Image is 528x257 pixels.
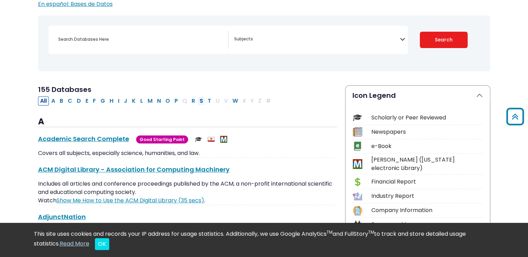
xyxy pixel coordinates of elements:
textarea: Search [234,37,400,42]
button: Filter Results N [155,96,163,106]
div: Financial Report [371,178,483,186]
h3: A [38,117,337,127]
div: e-Book [371,142,483,150]
button: Filter Results T [206,96,213,106]
button: Filter Results B [58,96,65,106]
nav: Search filters [38,15,490,71]
div: Company Information [371,206,483,215]
sup: TM [368,229,374,235]
button: Filter Results M [146,96,155,106]
div: [PERSON_NAME] ([US_STATE] electronic Library) [371,156,483,172]
img: Icon Financial Report [353,177,362,187]
button: Icon Legend [345,86,490,105]
img: Icon Demographics [353,220,362,229]
img: Scholarly or Peer Reviewed [195,136,202,143]
a: Back to Top [504,111,526,123]
a: Read More [60,240,89,248]
sup: TM [327,229,333,235]
img: Icon MeL (Michigan electronic Library) [353,159,362,169]
button: All [38,96,49,106]
p: Includes all articles and conference proceedings published by the ACM, a non-profit international... [38,180,337,205]
div: Newspapers [371,128,483,136]
span: 155 Databases [38,85,91,94]
div: This site uses cookies and records your IP address for usage statistics. Additionally, we use Goo... [34,230,494,250]
button: Filter Results G [98,96,107,106]
button: Filter Results W [230,96,240,106]
a: Link opens in new window [57,196,204,204]
button: Filter Results K [130,96,138,106]
div: Alpha-list to filter by first letter of database name [38,96,274,104]
button: Filter Results S [198,96,205,106]
div: Demographics [371,220,483,229]
button: Filter Results F [91,96,98,106]
button: Filter Results H [107,96,116,106]
button: Filter Results R [189,96,197,106]
button: Filter Results A [49,96,57,106]
button: Filter Results C [66,96,74,106]
a: Academic Search Complete [38,134,129,143]
button: Filter Results E [83,96,90,106]
img: Icon e-Book [353,141,362,151]
button: Submit for Search Results [420,32,468,48]
button: Close [95,238,109,250]
img: MeL (Michigan electronic Library) [220,136,227,143]
button: Filter Results P [172,96,180,106]
img: Icon Scholarly or Peer Reviewed [353,113,362,122]
div: Scholarly or Peer Reviewed [371,114,483,122]
img: Icon Newspapers [353,127,362,137]
input: Search database by title or keyword [54,34,228,44]
img: Icon Industry Report [353,192,362,201]
div: Industry Report [371,192,483,200]
button: Filter Results O [163,96,172,106]
a: ACM Digital Library - Association for Computing Machinery [38,165,230,174]
span: Good Starting Point [136,135,188,143]
button: Filter Results D [75,96,83,106]
img: Audio & Video [208,136,215,143]
img: Icon Company Information [353,206,362,215]
button: Filter Results J [122,96,129,106]
p: Covers all subjects, especially science, humanities, and law. [38,149,337,157]
a: AdjunctNation [38,212,86,221]
button: Filter Results I [116,96,121,106]
button: Filter Results L [138,96,145,106]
